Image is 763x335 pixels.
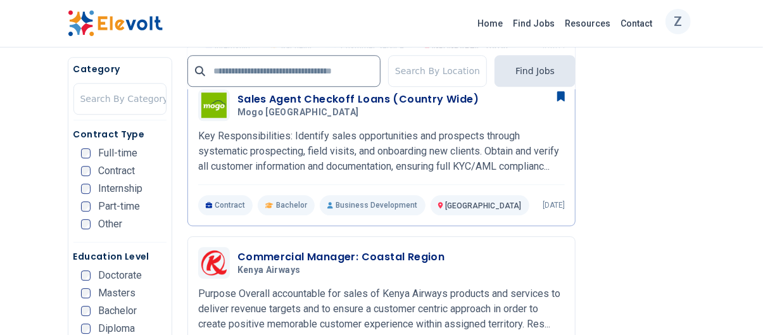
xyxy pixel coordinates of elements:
span: Doctorate [98,270,142,281]
p: Business Development [320,195,425,215]
a: Home [473,13,508,34]
h5: Contract Type [73,128,167,141]
img: Kenya Airways [201,250,227,275]
span: Contract [98,166,135,176]
button: Find Jobs [495,55,576,87]
span: Full-time [98,148,137,158]
a: Contact [616,13,658,34]
h3: Commercial Manager: Coastal Region [237,250,445,265]
span: Kenya Airways [237,265,301,276]
input: Doctorate [81,270,91,281]
button: Z [665,9,691,34]
span: [GEOGRAPHIC_DATA] [446,201,522,210]
input: Masters [81,288,91,298]
input: Bachelor [81,306,91,316]
a: Find Jobs [508,13,560,34]
iframe: Chat Widget [700,274,763,335]
p: Z [674,6,682,37]
p: Contract [198,195,253,215]
input: Part-time [81,201,91,212]
p: Key Responsibilities: Identify sales opportunities and prospects through systematic prospecting, ... [198,129,565,174]
h5: Education Level [73,250,167,263]
span: Masters [98,288,136,298]
input: Internship [81,184,91,194]
img: Mogo Kenya [201,92,227,118]
span: Part-time [98,201,140,212]
span: Mogo [GEOGRAPHIC_DATA] [237,107,359,118]
input: Other [81,219,91,229]
span: Diploma [98,324,135,334]
h3: Sales Agent Checkoff Loans (Country Wide) [237,92,479,107]
span: Other [98,219,122,229]
span: Bachelor [98,306,137,316]
a: Resources [560,13,616,34]
input: Full-time [81,148,91,158]
a: Mogo KenyaSales Agent Checkoff Loans (Country Wide)Mogo [GEOGRAPHIC_DATA]Key Responsibilities: Id... [198,89,565,215]
img: Elevolt [68,10,163,37]
input: Contract [81,166,91,176]
span: Bachelor [276,200,307,210]
h5: Category [73,63,167,75]
input: Diploma [81,324,91,334]
p: Purpose Overall accountable for sales of Kenya Airways products and services to deliver revenue t... [198,286,565,332]
span: Internship [98,184,142,194]
p: [DATE] [543,200,565,210]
